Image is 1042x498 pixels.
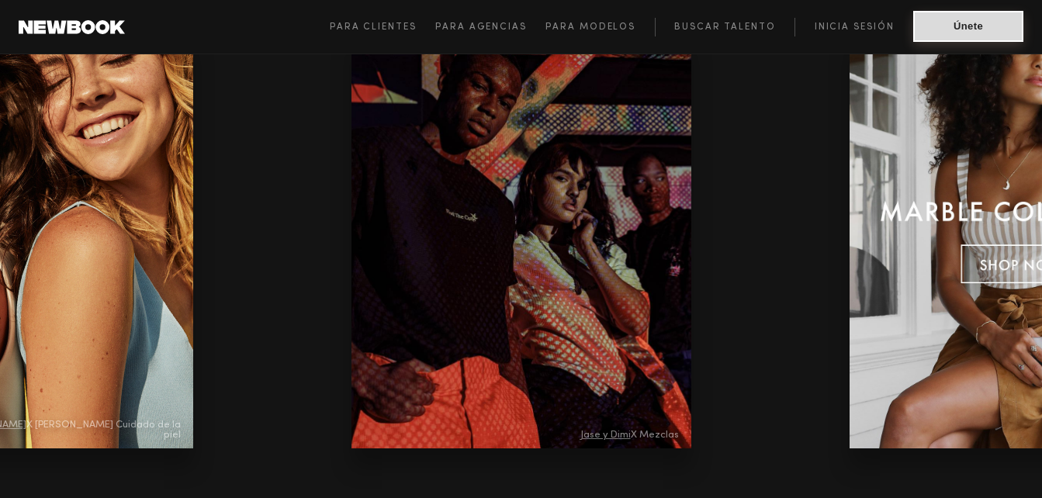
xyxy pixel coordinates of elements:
button: Únete [913,11,1023,42]
span: Jase y Dimi [580,431,631,440]
span: Para agencias [435,22,527,32]
a: Para agencias [435,18,545,36]
a: Inicia sesión [794,18,913,36]
span: Para clientes [330,22,417,32]
a: Buscar talento [655,18,795,36]
a: Para modelos [545,18,654,36]
span: X Mezclas [580,431,679,441]
span: Para modelos [545,22,635,32]
a: Para clientes [330,18,435,36]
